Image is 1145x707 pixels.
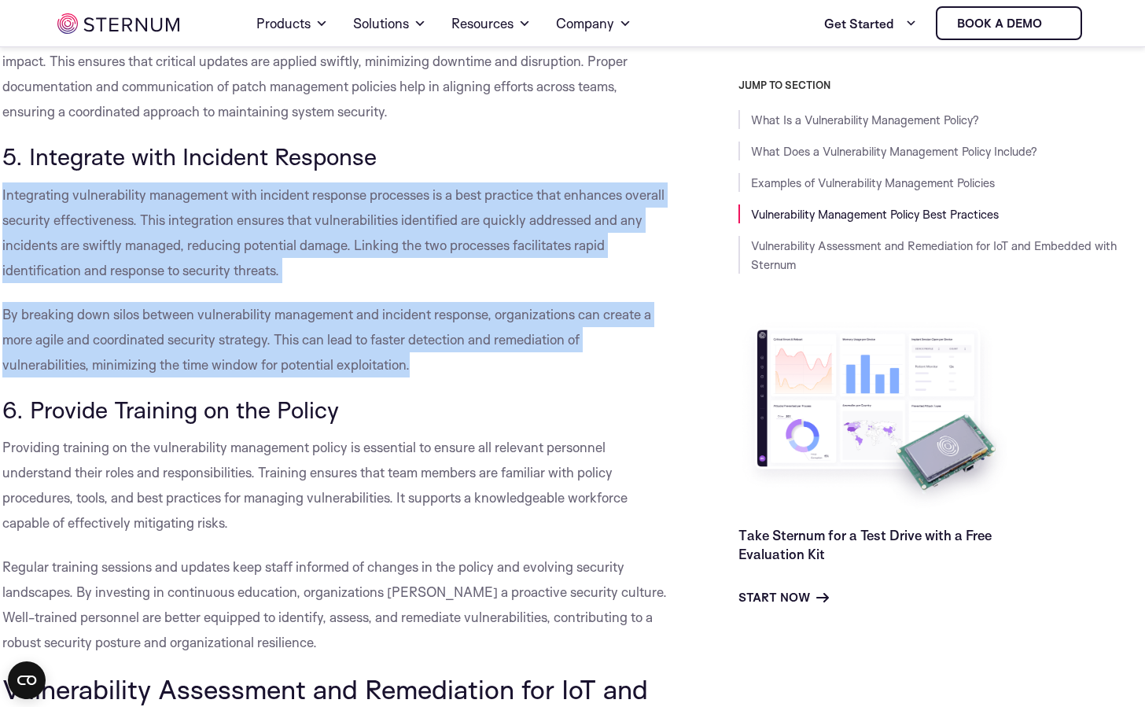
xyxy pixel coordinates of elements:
a: Resources [451,2,531,46]
a: Book a demo [936,6,1082,40]
a: What Does a Vulnerability Management Policy Include? [751,144,1037,159]
a: Get Started [824,8,917,39]
a: Solutions [353,2,426,46]
span: Regular training sessions and updates keep staff informed of changes in the policy and evolving s... [2,558,667,650]
span: By breaking down silos between vulnerability management and incident response, organizations can ... [2,306,651,373]
span: Providing training on the vulnerability management policy is essential to ensure all relevant per... [2,439,628,531]
a: Vulnerability Assessment and Remediation for IoT and Embedded with Sternum [751,238,1117,272]
img: Take Sternum for a Test Drive with a Free Evaluation Kit [738,318,1014,514]
h3: JUMP TO SECTION [738,79,1143,91]
a: Company [556,2,631,46]
span: 5. Integrate with Incident Response [2,142,377,171]
img: sternum iot [1048,17,1061,30]
a: Vulnerability Management Policy Best Practices [751,207,999,222]
img: sternum iot [57,13,179,34]
a: What Is a Vulnerability Management Policy? [751,112,979,127]
span: Integrating vulnerability management with incident response processes is a best practice that enh... [2,186,665,278]
a: Products [256,2,328,46]
a: Examples of Vulnerability Management Policies [751,175,995,190]
a: Start Now [738,588,829,607]
button: Open CMP widget [8,661,46,699]
a: Take Sternum for a Test Drive with a Free Evaluation Kit [738,527,992,562]
span: 6. Provide Training on the Policy [2,395,339,424]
